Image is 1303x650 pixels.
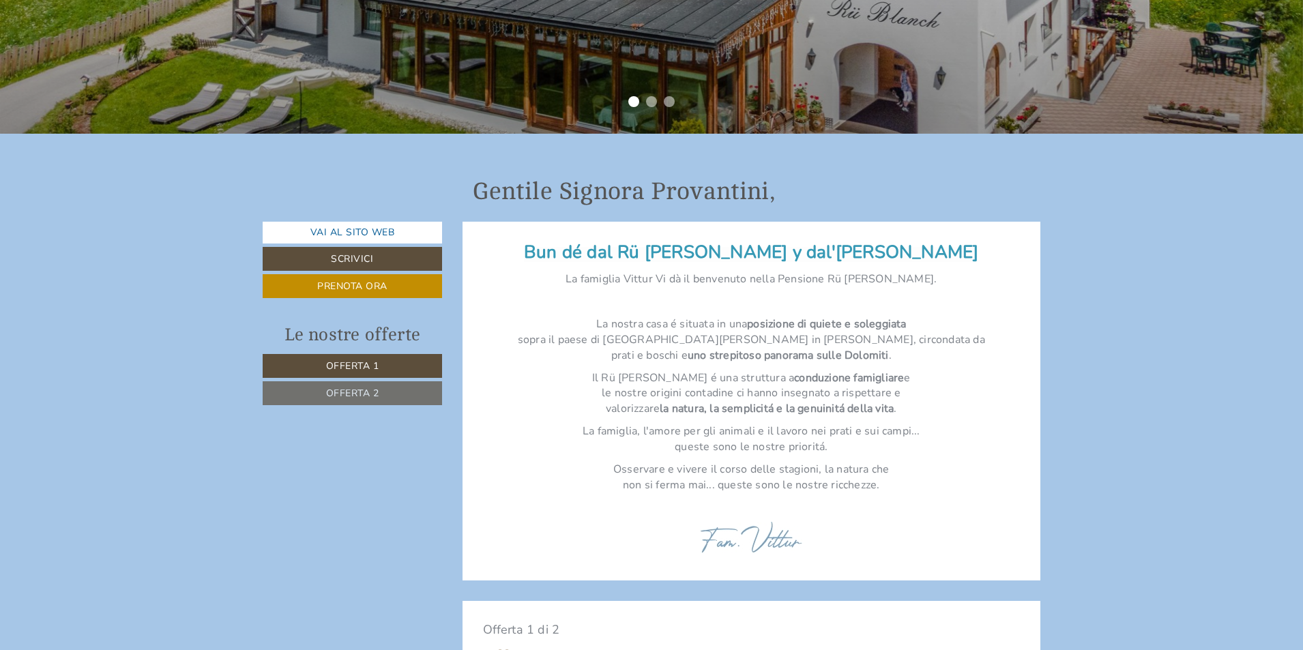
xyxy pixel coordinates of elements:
div: Buon giorno, come possiamo aiutarla? [10,37,218,78]
div: Hotel Ciasa Rü Blanch - Authentic view [20,40,211,50]
strong: la natura, la semplicitá e la genuinitá della vita [660,401,894,416]
span: Bun dé dal Rü [PERSON_NAME] y dal'[PERSON_NAME] [524,240,978,264]
strong: uno strepitoso panorama sulle Dolomiti [688,348,889,363]
button: Invia [468,359,538,383]
strong: posizione di quiete e soleggiata [747,316,906,331]
div: Le nostre offerte [263,322,442,347]
img: image [700,522,802,553]
p: Osservare e vivere il corso delle stagioni, la natura che non si ferma mai... queste sono le nost... [483,462,1021,493]
strong: conduzione famigliare [794,370,904,385]
small: 14:43 [20,66,211,76]
a: Prenota ora [263,274,442,298]
p: Il Rü [PERSON_NAME] é una struttura a e le nostre origini contadine ci hanno insegnato a rispetta... [483,370,1021,417]
span: Offerta 1 di 2 [483,621,560,638]
p: La famiglia, l'amore per gli animali e il lavoro nei prati e sui campi... queste sono le nostre p... [483,424,1021,455]
a: Scrivici [263,247,442,271]
span: Offerta 2 [326,387,379,400]
p: La famiglia Vittur Vi dà il benvenuto nella Pensione Rü [PERSON_NAME]. [483,271,1021,287]
p: La nostra casa é situata in una sopra il paese di [GEOGRAPHIC_DATA][PERSON_NAME] in [PERSON_NAME]... [483,316,1021,364]
h1: Gentile Signora Provantini, [473,178,774,205]
a: Vai al sito web [263,222,442,243]
div: giovedì [238,10,299,33]
span: Offerta 1 [326,359,379,372]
